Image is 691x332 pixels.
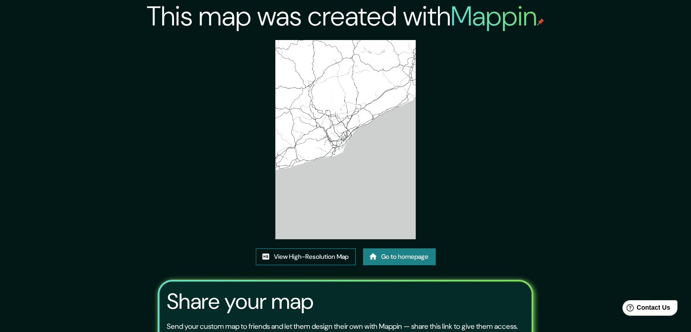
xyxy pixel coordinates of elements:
[363,248,436,265] a: Go to homepage
[610,297,681,322] iframe: Help widget launcher
[275,40,416,239] img: created-map
[167,289,313,314] h3: Share your map
[537,18,544,25] img: mappin-pin
[167,321,518,332] p: Send your custom map to friends and let them design their own with Mappin — share this link to gi...
[256,248,356,265] a: View High-Resolution Map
